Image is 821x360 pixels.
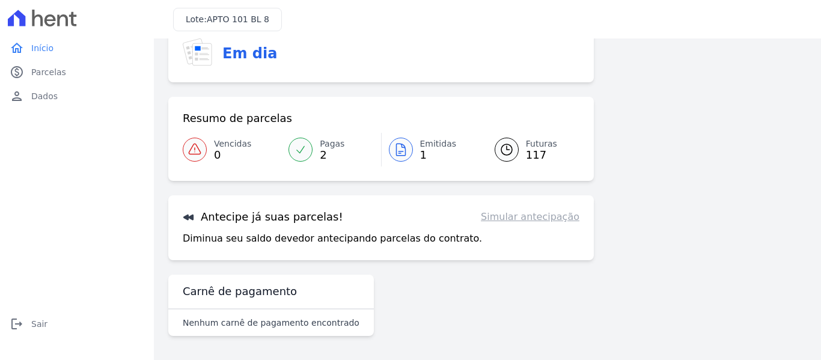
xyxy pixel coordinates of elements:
[183,111,292,126] h3: Resumo de parcelas
[183,284,297,299] h3: Carnê de pagamento
[183,317,359,329] p: Nenhum carnê de pagamento encontrado
[214,150,251,160] span: 0
[10,317,24,331] i: logout
[183,231,482,246] p: Diminua seu saldo devedor antecipando parcelas do contrato.
[183,210,343,224] h3: Antecipe já suas parcelas!
[183,133,281,166] a: Vencidas 0
[222,43,277,64] h3: Em dia
[526,138,557,150] span: Futuras
[10,89,24,103] i: person
[481,210,579,224] a: Simular antecipação
[31,90,58,102] span: Dados
[10,65,24,79] i: paid
[320,138,344,150] span: Pagas
[320,150,344,160] span: 2
[5,84,149,108] a: personDados
[186,13,269,26] h3: Lote:
[207,14,269,24] span: APTO 101 BL 8
[214,138,251,150] span: Vencidas
[31,66,66,78] span: Parcelas
[5,312,149,336] a: logoutSair
[420,150,457,160] span: 1
[31,318,47,330] span: Sair
[10,41,24,55] i: home
[31,42,53,54] span: Início
[281,133,380,166] a: Pagas 2
[526,150,557,160] span: 117
[5,60,149,84] a: paidParcelas
[5,36,149,60] a: homeInício
[382,133,480,166] a: Emitidas 1
[480,133,579,166] a: Futuras 117
[420,138,457,150] span: Emitidas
